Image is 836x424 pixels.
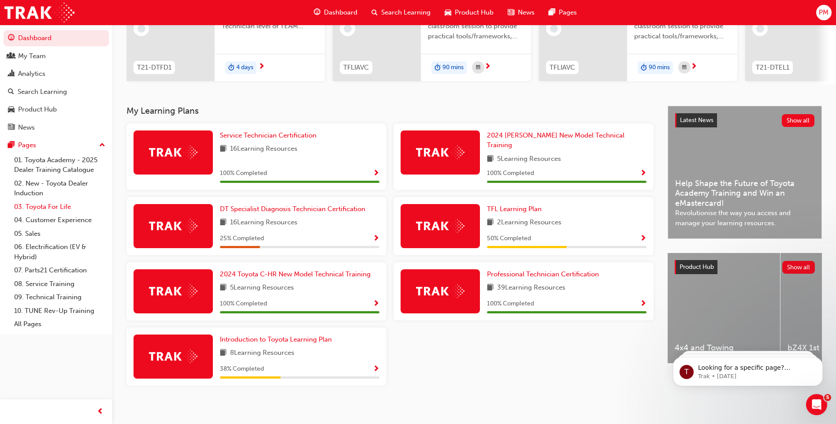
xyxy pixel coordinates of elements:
span: duration-icon [228,62,234,74]
span: Search Learning [381,7,431,18]
span: guage-icon [314,7,320,18]
div: Search Learning [18,87,67,97]
span: learningRecordVerb_NONE-icon [756,25,764,33]
img: Trak [416,219,464,233]
span: Show Progress [373,170,379,178]
span: TFLIAVC [343,63,369,73]
span: people-icon [8,52,15,60]
a: Search Learning [4,84,109,100]
img: Trak [416,145,464,159]
span: Show Progress [640,235,647,243]
h3: My Learning Plans [126,106,654,116]
span: This is a 90 minute virtual classroom session to provide practical tools/frameworks, behaviours a... [634,11,730,41]
span: Service Technician Certification [220,131,316,139]
span: TFLIAVC [550,63,575,73]
span: Latest News [680,116,713,124]
span: Product Hub [455,7,494,18]
a: Product HubShow all [675,260,815,274]
a: news-iconNews [501,4,542,22]
div: Product Hub [18,104,57,115]
span: 4 days [236,63,253,73]
span: news-icon [8,124,15,132]
button: Show Progress [373,364,379,375]
span: Show Progress [373,300,379,308]
a: Latest NewsShow allHelp Shape the Future of Toyota Academy Training and Win an eMastercard!Revolu... [668,106,822,239]
span: book-icon [487,154,494,165]
span: 90 mins [442,63,464,73]
span: search-icon [372,7,378,18]
img: Trak [149,350,197,363]
span: book-icon [487,217,494,228]
span: next-icon [691,63,697,71]
span: search-icon [8,88,14,96]
a: 01. Toyota Academy - 2025 Dealer Training Catalogue [11,153,109,177]
a: 07. Parts21 Certification [11,264,109,277]
button: Show Progress [640,233,647,244]
span: chart-icon [8,70,15,78]
span: book-icon [220,283,227,294]
span: Show Progress [373,235,379,243]
span: 5 [824,394,831,401]
span: up-icon [99,140,105,151]
span: learningRecordVerb_NONE-icon [137,25,145,33]
span: Introduction to Toyota Learning Plan [220,335,332,343]
span: This is a 90 minute virtual classroom session to provide practical tools/frameworks, behaviours a... [428,11,524,41]
span: 2024 Toyota C-HR New Model Technical Training [220,270,371,278]
span: 5 Learning Resources [230,283,294,294]
span: book-icon [220,217,227,228]
span: 16 Learning Resources [230,217,297,228]
span: car-icon [8,106,15,114]
a: 4x4 and Towing [668,253,780,363]
span: 38 % Completed [220,364,264,374]
button: Pages [4,137,109,153]
a: Dashboard [4,30,109,46]
a: 06. Electrification (EV & Hybrid) [11,240,109,264]
span: 2 Learning Resources [497,217,561,228]
img: Trak [149,219,197,233]
button: Show Progress [373,298,379,309]
span: Product Hub [680,263,714,271]
span: book-icon [220,144,227,155]
img: Trak [416,284,464,298]
a: 2024 Toyota C-HR New Model Technical Training [220,269,374,279]
span: duration-icon [435,62,441,74]
span: Show Progress [640,300,647,308]
a: 09. Technical Training [11,290,109,304]
button: Show Progress [373,233,379,244]
button: DashboardMy TeamAnalyticsSearch LearningProduct HubNews [4,28,109,137]
span: guage-icon [8,34,15,42]
img: Trak [4,3,74,22]
a: 2024 [PERSON_NAME] New Model Technical Training [487,130,647,150]
span: calendar-icon [476,62,480,73]
a: 04. Customer Experience [11,213,109,227]
a: 05. Sales [11,227,109,241]
span: book-icon [487,283,494,294]
a: 02. New - Toyota Dealer Induction [11,177,109,200]
span: Show Progress [640,170,647,178]
a: Introduction to Toyota Learning Plan [220,335,335,345]
span: 100 % Completed [220,168,267,179]
a: car-iconProduct Hub [438,4,501,22]
iframe: Intercom notifications message [660,338,836,400]
a: Professional Technician Certification [487,269,602,279]
span: next-icon [258,63,265,71]
button: Show Progress [373,168,379,179]
span: Revolutionise the way you access and manage your learning resources. [675,208,814,228]
img: Trak [149,284,197,298]
button: PM [816,5,832,20]
button: Show all [782,261,815,274]
div: Analytics [18,69,45,79]
span: 50 % Completed [487,234,531,244]
span: calendar-icon [682,62,687,73]
span: 16 Learning Resources [230,144,297,155]
span: news-icon [508,7,514,18]
span: Professional Technician Certification [487,270,599,278]
span: pages-icon [8,141,15,149]
a: TFL Learning Plan [487,204,545,214]
span: Show Progress [373,365,379,373]
a: pages-iconPages [542,4,584,22]
a: News [4,119,109,136]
